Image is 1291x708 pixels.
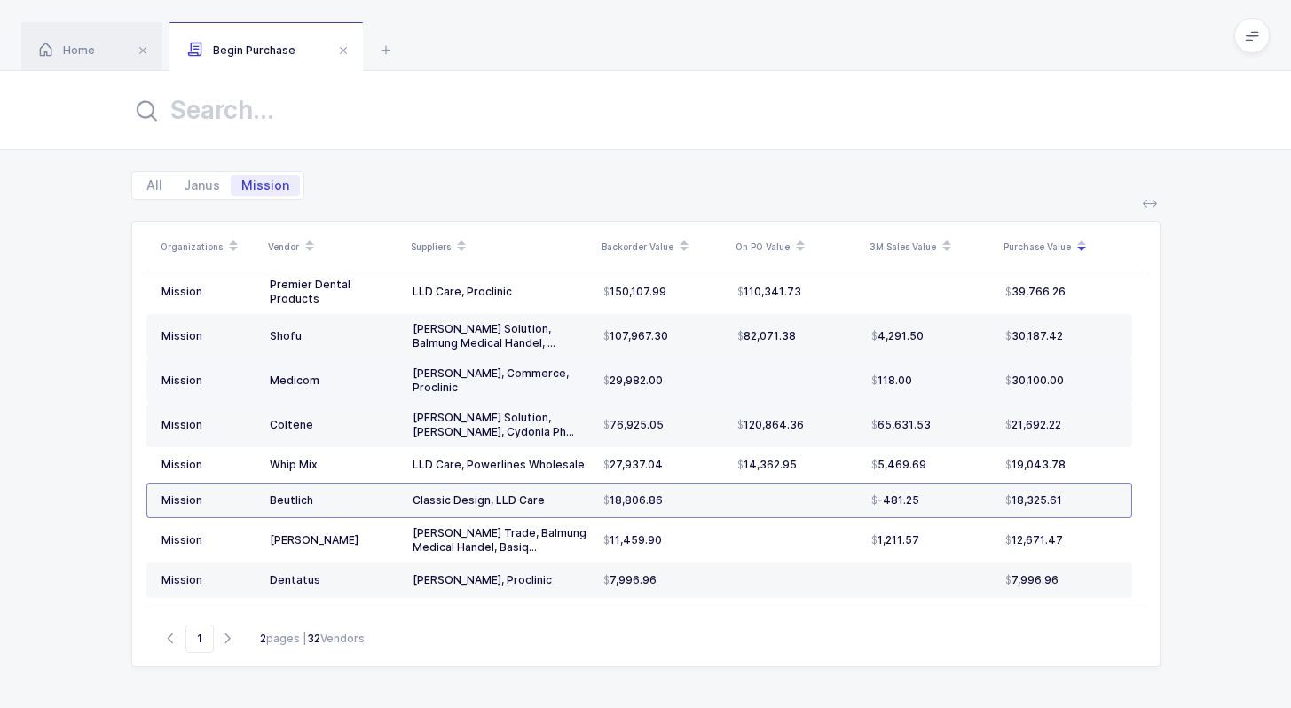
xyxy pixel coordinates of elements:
[1005,374,1064,388] span: 30,100.00
[161,374,256,388] div: Mission
[161,232,257,262] div: Organizations
[161,285,256,299] div: Mission
[870,232,993,262] div: 3M Sales Value
[413,573,589,587] div: [PERSON_NAME], Proclinic
[307,632,320,645] b: 32
[603,493,663,507] span: 18,806.86
[871,374,912,388] span: 118.00
[603,285,666,299] span: 150,107.99
[270,418,398,432] div: Coltene
[270,493,398,507] div: Beutlich
[736,232,859,262] div: On PO Value
[871,329,924,343] span: 4,291.50
[1005,573,1059,587] span: 7,996.96
[413,493,589,507] div: Classic Design, LLD Care
[1005,493,1062,507] span: 18,325.61
[161,609,256,623] div: Mission
[602,232,725,262] div: Backorder Value
[173,175,231,196] span: Janus
[161,418,256,432] div: Mission
[413,609,589,623] div: LLD Care
[260,631,365,647] div: pages | Vendors
[1005,329,1063,343] span: 30,187.42
[737,418,804,432] span: 120,864.36
[187,43,295,57] span: Begin Purchase
[270,278,398,306] div: Premier Dental Products
[270,609,398,623] div: Lang Dental
[413,526,589,555] div: [PERSON_NAME] Trade, Balmung Medical Handel, Basiq...
[161,329,256,343] div: Mission
[270,533,398,547] div: [PERSON_NAME]
[603,609,657,623] span: 1,794.43
[270,573,398,587] div: Dentatus
[871,458,926,472] span: 5,469.69
[161,493,256,507] div: Mission
[413,285,589,299] div: LLD Care, Proclinic
[136,175,173,196] span: All
[260,632,266,645] b: 2
[413,366,589,395] div: [PERSON_NAME], Commerce, Proclinic
[413,411,589,439] div: [PERSON_NAME] Solution, [PERSON_NAME], Cydonia Ph...
[270,329,398,343] div: Shofu
[603,418,664,432] span: 76,925.05
[1004,232,1127,262] div: Purchase Value
[270,374,398,388] div: Medicom
[1005,533,1063,547] span: 12,671.47
[871,493,919,507] span: -481.25
[39,43,95,57] span: Home
[871,609,921,623] span: 7,605.12
[1005,418,1061,432] span: 21,692.22
[1005,285,1066,299] span: 39,766.26
[737,609,786,623] span: 2,119.65
[161,533,256,547] div: Mission
[737,329,796,343] span: 82,071.38
[270,458,398,472] div: Whip Mix
[871,533,919,547] span: 1,211.57
[161,573,256,587] div: Mission
[268,232,400,262] div: Vendor
[603,329,668,343] span: 107,967.30
[231,175,300,196] span: Mission
[1005,458,1066,472] span: 19,043.78
[411,232,591,262] div: Suppliers
[871,418,931,432] span: 65,631.53
[603,458,663,472] span: 27,937.04
[1005,609,1058,623] span: 7,279.90
[603,533,662,547] span: 11,459.90
[185,625,214,653] span: Go to
[737,458,797,472] span: 14,362.95
[413,322,589,350] div: [PERSON_NAME] Solution, Balmung Medical Handel, ...
[131,89,1161,131] input: Search...
[737,285,801,299] span: 110,341.73
[161,458,256,472] div: Mission
[413,458,589,472] div: LLD Care, Powerlines Wholesale
[603,573,657,587] span: 7,996.96
[603,374,663,388] span: 29,982.00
